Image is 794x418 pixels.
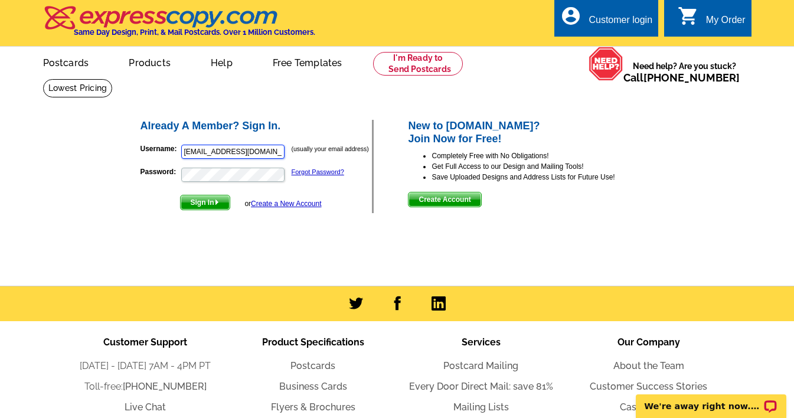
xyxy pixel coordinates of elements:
li: Toll-free: [61,380,229,394]
h2: New to [DOMAIN_NAME]? Join Now for Free! [408,120,655,145]
h2: Already A Member? Sign In. [140,120,373,133]
a: Customer Success Stories [590,381,707,392]
img: help [589,47,623,81]
a: Postcard Mailing [443,360,518,371]
a: Create a New Account [251,200,321,208]
a: Forgot Password? [292,168,344,175]
a: Help [192,48,251,76]
span: Need help? Are you stuck? [623,60,746,84]
label: Username: [140,143,180,154]
a: [PHONE_NUMBER] [643,71,740,84]
a: Same Day Design, Print, & Mail Postcards. Over 1 Million Customers. [43,14,315,37]
a: shopping_cart My Order [678,13,746,28]
iframe: LiveChat chat widget [628,381,794,418]
button: Sign In [180,195,230,210]
a: Products [110,48,189,76]
span: Product Specifications [262,337,364,348]
span: Create Account [409,192,481,207]
a: Mailing Lists [453,401,509,413]
span: Sign In [181,195,230,210]
a: Flyers & Brochures [271,401,355,413]
div: My Order [706,15,746,31]
li: [DATE] - [DATE] 7AM - 4PM PT [61,359,229,373]
a: Case Studies [620,401,678,413]
span: Call [623,71,740,84]
li: Completely Free with No Obligations! [432,151,655,161]
a: [PHONE_NUMBER] [123,381,207,392]
button: Create Account [408,192,481,207]
span: Our Company [617,337,680,348]
a: Free Templates [254,48,361,76]
a: Business Cards [279,381,347,392]
div: Customer login [589,15,652,31]
span: Services [462,337,501,348]
li: Save Uploaded Designs and Address Lists for Future Use! [432,172,655,182]
div: or [244,198,321,209]
i: account_circle [560,5,581,27]
i: shopping_cart [678,5,699,27]
small: (usually your email address) [292,145,369,152]
img: button-next-arrow-white.png [214,200,220,205]
a: Every Door Direct Mail: save 81% [409,381,553,392]
h4: Same Day Design, Print, & Mail Postcards. Over 1 Million Customers. [74,28,315,37]
a: Postcards [290,360,335,371]
a: account_circle Customer login [560,13,652,28]
a: About the Team [613,360,684,371]
a: Live Chat [125,401,166,413]
a: Postcards [24,48,108,76]
span: Customer Support [103,337,187,348]
label: Password: [140,166,180,177]
li: Get Full Access to our Design and Mailing Tools! [432,161,655,172]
